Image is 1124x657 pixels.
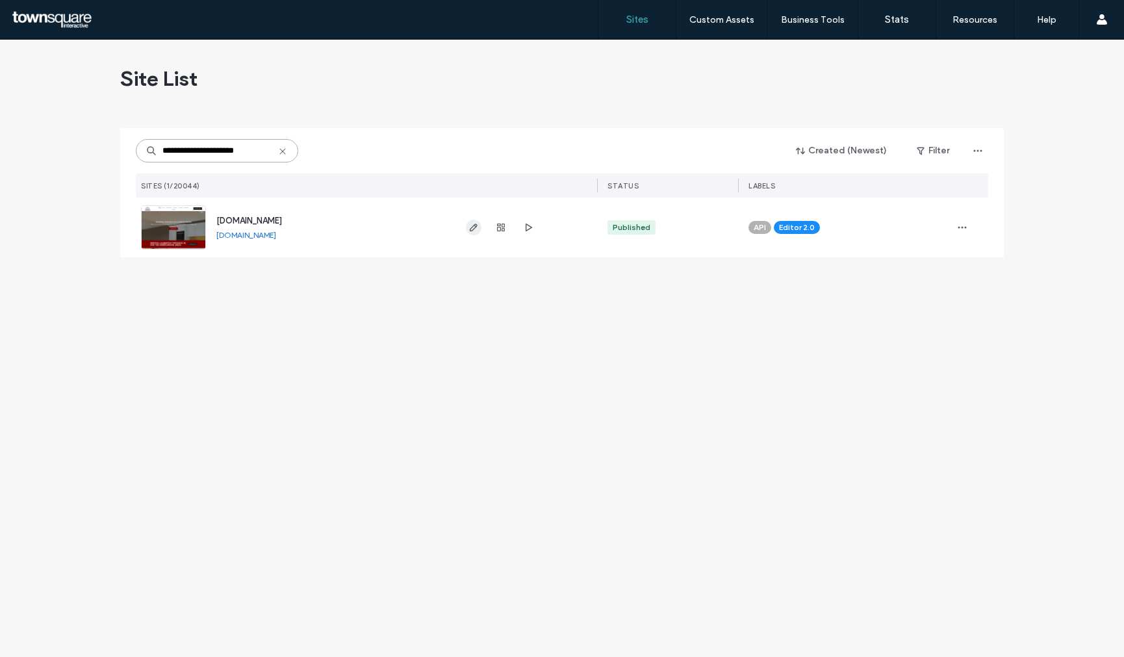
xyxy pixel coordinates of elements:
span: Help [29,9,56,21]
button: Filter [904,140,962,161]
span: Site List [120,66,198,92]
span: API [754,222,766,233]
a: [DOMAIN_NAME] [216,216,282,225]
label: Custom Assets [689,14,754,25]
a: [DOMAIN_NAME] [216,230,276,240]
label: Stats [885,14,909,25]
span: STATUS [607,181,639,190]
label: Resources [952,14,997,25]
button: Created (Newest) [785,140,899,161]
label: Sites [626,14,648,25]
div: Published [613,222,650,233]
label: Business Tools [781,14,845,25]
span: Editor 2.0 [779,222,815,233]
span: LABELS [748,181,775,190]
label: Help [1037,14,1056,25]
span: SITES (1/20044) [141,181,200,190]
